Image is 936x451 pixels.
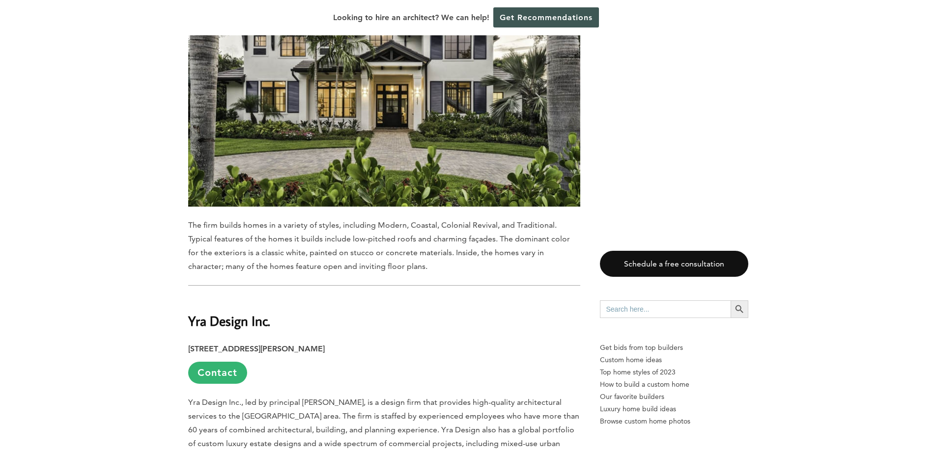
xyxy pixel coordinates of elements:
b: Yra Design Inc. [188,312,270,329]
a: Our favorite builders [600,391,748,403]
input: Search here... [600,300,731,318]
svg: Search [734,304,745,315]
p: Get bids from top builders [600,342,748,354]
iframe: Drift Widget Chat Controller [747,380,924,439]
a: Browse custom home photos [600,415,748,427]
a: Top home styles of 2023 [600,366,748,378]
a: Get Recommendations [493,7,599,27]
a: Contact [188,362,247,384]
a: Luxury home build ideas [600,403,748,415]
a: Schedule a free consultation [600,251,748,277]
strong: [STREET_ADDRESS][PERSON_NAME] [188,344,325,353]
span: The firm builds homes in a variety of styles, including Modern, Coastal, Colonial Revival, and Tr... [188,220,570,271]
a: Custom home ideas [600,354,748,366]
a: How to build a custom home [600,378,748,391]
